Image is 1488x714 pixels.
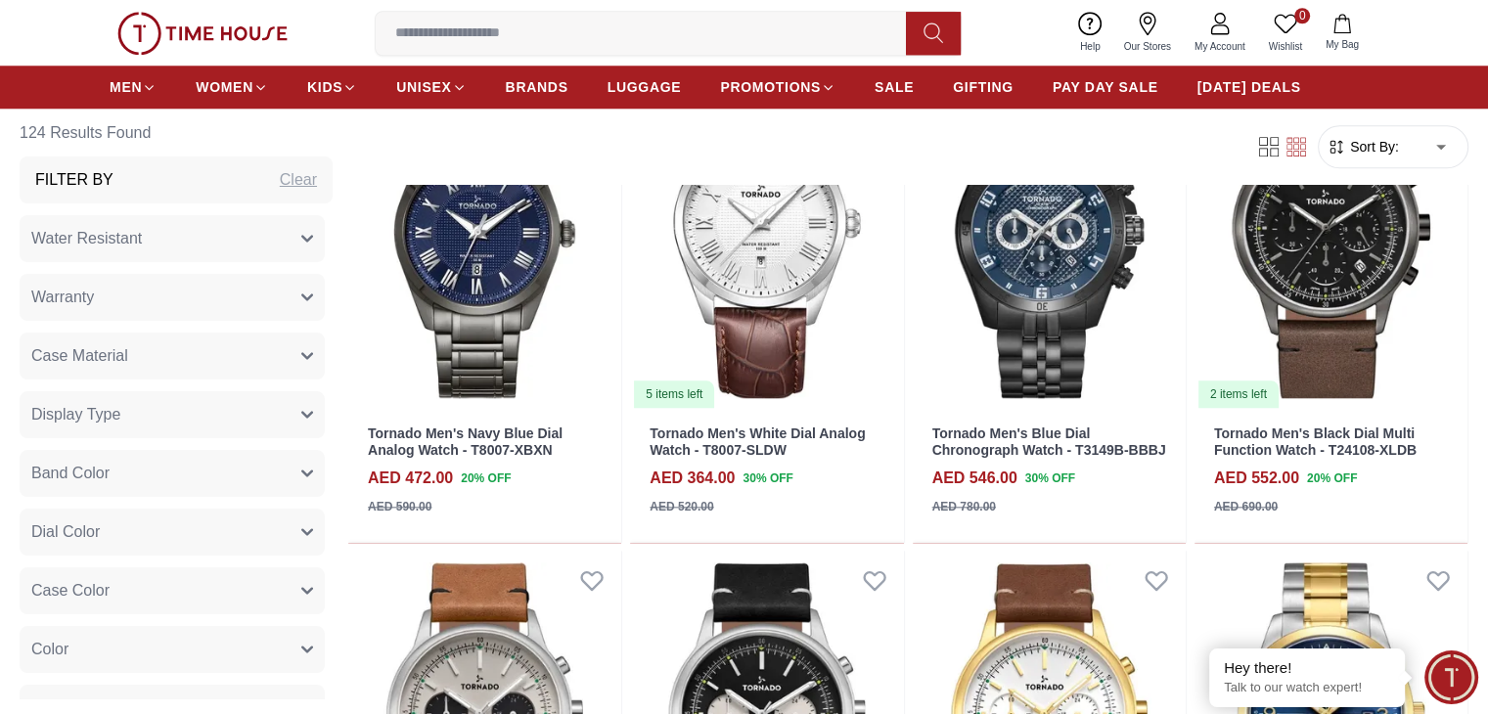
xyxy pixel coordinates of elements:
[1187,39,1253,54] span: My Account
[634,380,714,408] div: 5 items left
[348,66,621,410] img: Tornado Men's Navy Blue Dial Analog Watch - T8007-XBXN
[20,274,325,321] button: Warranty
[932,498,996,515] div: AED 780.00
[368,467,453,490] h4: AED 472.00
[630,66,903,410] img: Tornado Men's White Dial Analog Watch - T8007-SLDW
[953,77,1014,97] span: GIFTING
[110,77,142,97] span: MEN
[1314,10,1371,56] button: My Bag
[307,77,342,97] span: KIDS
[1261,39,1310,54] span: Wishlist
[1053,77,1158,97] span: PAY DAY SALE
[20,110,333,156] h6: 124 Results Found
[461,469,511,487] span: 20 % OFF
[31,520,100,544] span: Dial Color
[1053,69,1158,105] a: PAY DAY SALE
[20,333,325,379] button: Case Material
[932,467,1017,490] h4: AED 546.00
[1068,8,1112,58] a: Help
[630,66,903,410] a: Tornado Men's White Dial Analog Watch - T8007-SLDW5 items left
[196,69,268,105] a: WOMEN
[368,498,431,515] div: AED 590.00
[31,638,68,661] span: Color
[31,227,142,250] span: Water Resistant
[196,77,253,97] span: WOMEN
[1116,39,1179,54] span: Our Stores
[20,626,325,673] button: Color
[1294,8,1310,23] span: 0
[1072,39,1108,54] span: Help
[280,168,317,192] div: Clear
[720,77,821,97] span: PROMOTIONS
[650,425,865,458] a: Tornado Men's White Dial Analog Watch - T8007-SLDW
[875,69,914,105] a: SALE
[506,69,568,105] a: BRANDS
[110,69,157,105] a: MEN
[396,69,466,105] a: UNISEX
[743,469,792,487] span: 30 % OFF
[20,450,325,497] button: Band Color
[1112,8,1183,58] a: Our Stores
[932,425,1166,458] a: Tornado Men's Blue Dial Chronograph Watch - T3149B-BBBJ
[307,69,357,105] a: KIDS
[875,77,914,97] span: SALE
[953,69,1014,105] a: GIFTING
[1307,469,1357,487] span: 20 % OFF
[1318,37,1367,52] span: My Bag
[31,286,94,309] span: Warranty
[506,77,568,97] span: BRANDS
[20,509,325,556] button: Dial Color
[650,498,713,515] div: AED 520.00
[1257,8,1314,58] a: 0Wishlist
[1214,498,1278,515] div: AED 690.00
[368,425,563,458] a: Tornado Men's Navy Blue Dial Analog Watch - T8007-XBXN
[1224,658,1390,678] div: Hey there!
[1025,469,1075,487] span: 30 % OFF
[31,344,128,368] span: Case Material
[20,215,325,262] button: Water Resistant
[1214,425,1417,458] a: Tornado Men's Black Dial Multi Function Watch - T24108-XLDB
[1197,77,1301,97] span: [DATE] DEALS
[31,579,110,602] span: Case Color
[20,391,325,438] button: Display Type
[31,462,110,485] span: Band Color
[720,69,835,105] a: PROMOTIONS
[1224,680,1390,696] p: Talk to our watch expert!
[117,12,288,55] img: ...
[35,168,113,192] h3: Filter By
[1198,380,1279,408] div: 2 items left
[1195,66,1467,410] img: Tornado Men's Black Dial Multi Function Watch - T24108-XLDB
[1197,69,1301,105] a: [DATE] DEALS
[396,77,451,97] span: UNISEX
[650,467,735,490] h4: AED 364.00
[20,567,325,614] button: Case Color
[1195,66,1467,410] a: Tornado Men's Black Dial Multi Function Watch - T24108-XLDB2 items left
[608,69,682,105] a: LUGGAGE
[913,66,1186,410] img: Tornado Men's Blue Dial Chronograph Watch - T3149B-BBBJ
[608,77,682,97] span: LUGGAGE
[31,403,120,426] span: Display Type
[1327,137,1399,156] button: Sort By:
[1346,137,1399,156] span: Sort By:
[1214,467,1299,490] h4: AED 552.00
[1424,650,1478,704] div: Chat Widget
